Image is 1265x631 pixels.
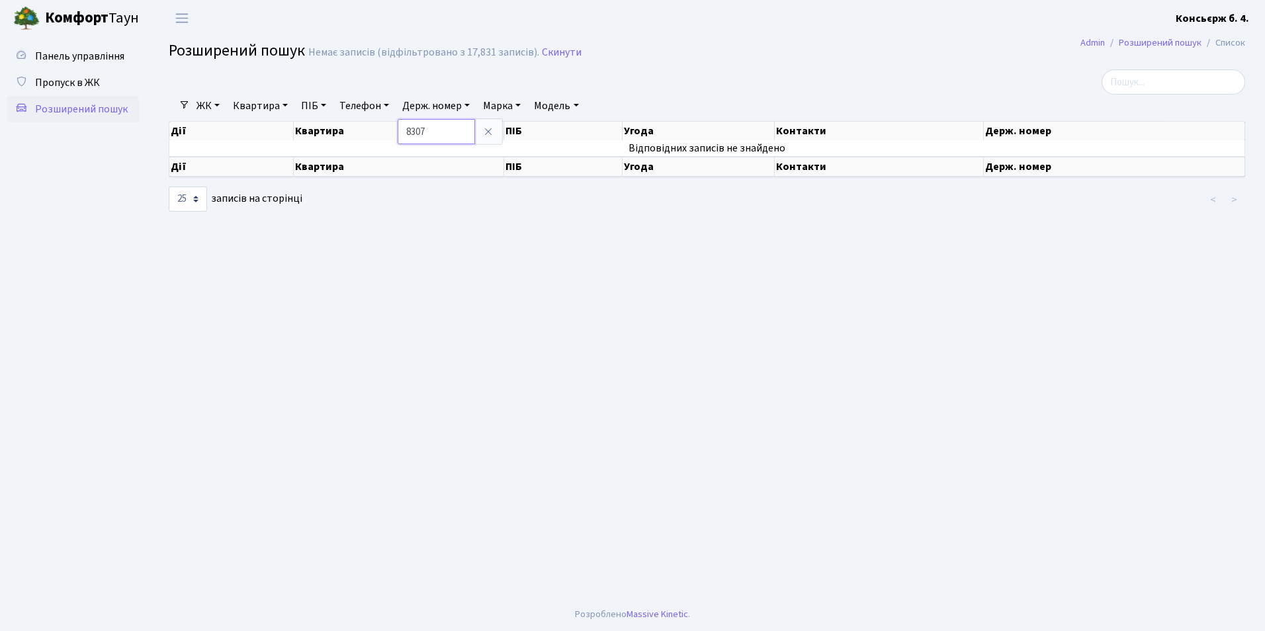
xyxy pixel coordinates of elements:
[984,157,1245,177] th: Держ. номер
[169,122,294,140] th: Дії
[308,46,539,59] div: Немає записів (відфільтровано з 17,831 записів).
[169,157,294,177] th: Дії
[1201,36,1245,50] li: Список
[294,157,504,177] th: Квартира
[7,96,139,122] a: Розширений пошук
[623,122,775,140] th: Угода
[294,122,504,140] th: Квартира
[45,7,109,28] b: Комфорт
[575,607,690,622] div: Розроблено .
[542,46,582,59] a: Скинути
[35,75,100,90] span: Пропуск в ЖК
[529,95,584,117] a: Модель
[334,95,394,117] a: Телефон
[169,187,302,212] label: записів на сторінці
[627,607,688,621] a: Massive Kinetic
[1061,29,1265,57] nav: breadcrumb
[169,39,305,62] span: Розширений пошук
[169,187,207,212] select: записів на сторінці
[397,95,475,117] a: Держ. номер
[35,49,124,63] span: Панель управління
[1080,36,1105,50] a: Admin
[45,7,139,30] span: Таун
[169,140,1245,156] td: Відповідних записів не знайдено
[1176,11,1249,26] a: Консьєрж б. 4.
[7,43,139,69] a: Панель управління
[191,95,225,117] a: ЖК
[478,95,526,117] a: Марка
[775,157,984,177] th: Контакти
[504,157,623,177] th: ПІБ
[1102,69,1245,95] input: Пошук...
[775,122,984,140] th: Контакти
[13,5,40,32] img: logo.png
[984,122,1245,140] th: Держ. номер
[296,95,331,117] a: ПІБ
[165,7,198,29] button: Переключити навігацію
[504,122,623,140] th: ПІБ
[228,95,293,117] a: Квартира
[623,157,775,177] th: Угода
[7,69,139,96] a: Пропуск в ЖК
[1119,36,1201,50] a: Розширений пошук
[35,102,128,116] span: Розширений пошук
